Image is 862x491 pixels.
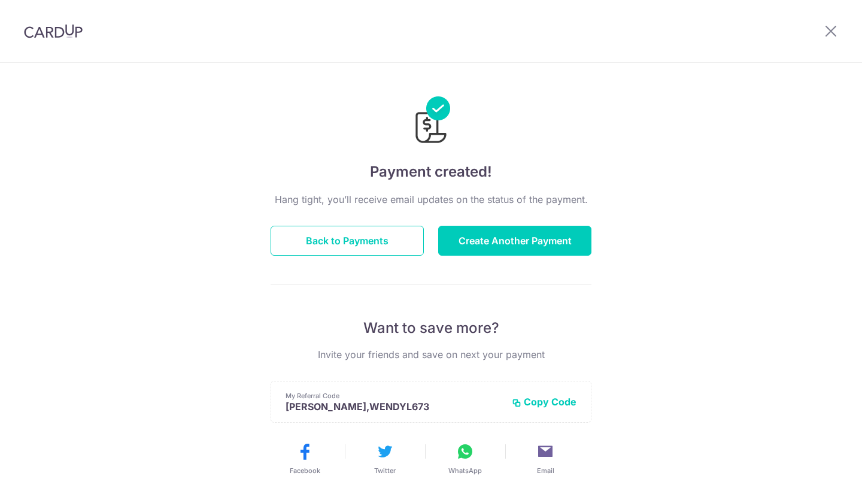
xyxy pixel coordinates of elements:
span: Email [537,466,554,475]
p: Want to save more? [271,319,591,338]
button: Twitter [350,442,420,475]
span: Twitter [374,466,396,475]
button: Copy Code [512,396,576,408]
p: My Referral Code [286,391,502,401]
span: WhatsApp [448,466,482,475]
button: WhatsApp [430,442,500,475]
button: Create Another Payment [438,226,591,256]
img: CardUp [24,24,83,38]
p: [PERSON_NAME],WENDYL673 [286,401,502,413]
button: Back to Payments [271,226,424,256]
span: Facebook [290,466,320,475]
p: Invite your friends and save on next your payment [271,347,591,362]
button: Email [510,442,581,475]
button: Facebook [269,442,340,475]
img: Payments [412,96,450,147]
p: Hang tight, you’ll receive email updates on the status of the payment. [271,192,591,207]
h4: Payment created! [271,161,591,183]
